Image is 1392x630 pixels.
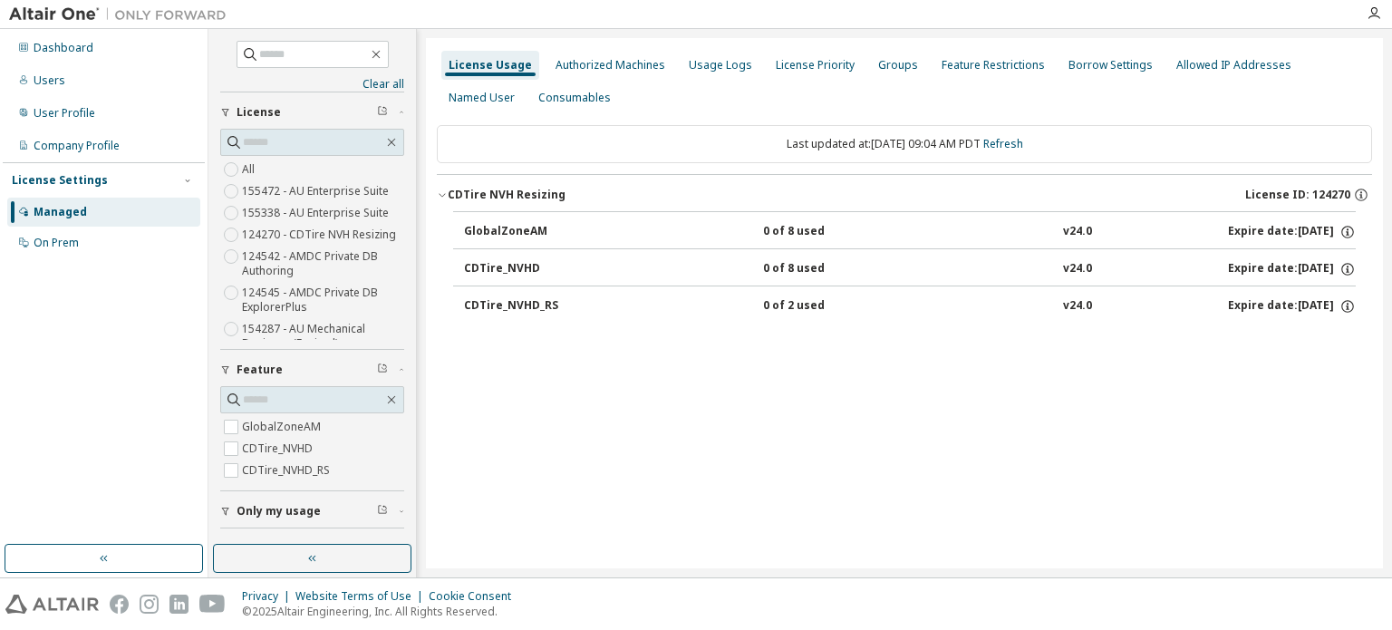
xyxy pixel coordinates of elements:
[1245,188,1350,202] span: License ID: 124270
[242,202,392,224] label: 155338 - AU Enterprise Suite
[242,589,295,604] div: Privacy
[169,595,188,614] img: linkedin.svg
[464,224,627,240] div: GlobalZoneAM
[34,236,79,250] div: On Prem
[448,188,565,202] div: CDTire NVH Resizing
[242,282,404,318] label: 124545 - AMDC Private DB ExplorerPlus
[878,58,918,73] div: Groups
[763,224,926,240] div: 0 of 8 used
[242,246,404,282] label: 124542 - AMDC Private DB Authoring
[5,595,99,614] img: altair_logo.svg
[689,58,752,73] div: Usage Logs
[763,261,926,277] div: 0 of 8 used
[242,460,333,481] label: CDTire_NVHD_RS
[242,224,400,246] label: 124270 - CDTire NVH Resizing
[377,541,388,556] span: Clear filter
[464,249,1356,289] button: CDTire_NVHD0 of 8 usedv24.0Expire date:[DATE]
[556,58,665,73] div: Authorized Machines
[220,350,404,390] button: Feature
[449,91,515,105] div: Named User
[1176,58,1291,73] div: Allowed IP Addresses
[9,5,236,24] img: Altair One
[110,595,129,614] img: facebook.svg
[1063,224,1092,240] div: v24.0
[377,105,388,120] span: Clear filter
[377,504,388,519] span: Clear filter
[1063,298,1092,315] div: v24.0
[242,416,324,438] label: GlobalZoneAM
[942,58,1045,73] div: Feature Restrictions
[220,92,404,132] button: License
[34,41,93,55] div: Dashboard
[776,58,855,73] div: License Priority
[983,136,1023,151] a: Refresh
[237,363,283,377] span: Feature
[220,491,404,531] button: Only my usage
[464,286,1356,326] button: CDTire_NVHD_RS0 of 2 usedv24.0Expire date:[DATE]
[237,504,321,519] span: Only my usage
[1228,224,1356,240] div: Expire date: [DATE]
[12,173,108,188] div: License Settings
[464,261,627,277] div: CDTire_NVHD
[242,604,522,619] p: © 2025 Altair Engineering, Inc. All Rights Reserved.
[34,106,95,121] div: User Profile
[140,595,159,614] img: instagram.svg
[763,298,926,315] div: 0 of 2 used
[464,212,1356,252] button: GlobalZoneAM0 of 8 usedv24.0Expire date:[DATE]
[220,77,404,92] a: Clear all
[538,91,611,105] div: Consumables
[34,205,87,219] div: Managed
[242,159,258,180] label: All
[242,318,404,354] label: 154287 - AU Mechanical Designer (Expired)
[1068,58,1153,73] div: Borrow Settings
[429,589,522,604] div: Cookie Consent
[437,175,1372,215] button: CDTire NVH ResizingLicense ID: 124270
[34,73,65,88] div: Users
[242,180,392,202] label: 155472 - AU Enterprise Suite
[377,363,388,377] span: Clear filter
[34,139,120,153] div: Company Profile
[449,58,532,73] div: License Usage
[1063,261,1092,277] div: v24.0
[1228,261,1356,277] div: Expire date: [DATE]
[237,541,344,556] span: Only used licenses
[199,595,226,614] img: youtube.svg
[237,105,281,120] span: License
[1228,298,1356,315] div: Expire date: [DATE]
[242,438,316,460] label: CDTire_NVHD
[295,589,429,604] div: Website Terms of Use
[464,298,627,315] div: CDTire_NVHD_RS
[437,125,1372,163] div: Last updated at: [DATE] 09:04 AM PDT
